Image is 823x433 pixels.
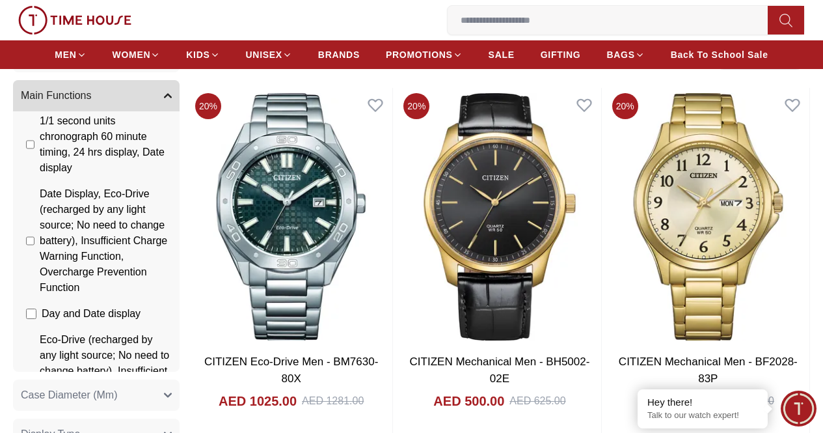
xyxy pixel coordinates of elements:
div: AED 1281.00 [302,393,364,409]
button: Main Functions [13,80,180,111]
h4: AED 500.00 [433,392,504,410]
a: CITIZEN Eco-Drive Men - BM7630-80X [204,356,378,385]
a: BAGS [606,43,644,66]
a: Back To School Sale [671,43,768,66]
a: SALE [489,43,515,66]
a: KIDS [186,43,219,66]
a: WOMEN [113,43,161,66]
img: ... [18,6,131,35]
span: WOMEN [113,48,151,61]
span: SALE [489,48,515,61]
span: Date Display, Eco-Drive (recharged by any light source; No need to change battery), Insufficient ... [40,186,172,296]
span: Back To School Sale [671,48,768,61]
span: Main Functions [21,88,92,104]
span: 1/1 second units chronograph 60 minute timing, 24 hrs display, Date display [40,113,172,176]
div: Chat Widget [781,391,816,426]
a: PROMOTIONS [386,43,463,66]
span: 20 % [403,93,429,119]
a: MEN [55,43,86,66]
span: Case Diameter (Mm) [21,387,117,403]
img: CITIZEN Mechanical Men - BF2028-83P [607,88,809,346]
h4: AED 1025.00 [219,392,297,410]
span: 20 % [195,93,221,119]
p: Talk to our watch expert! [647,410,758,421]
button: Case Diameter (Mm) [13,380,180,411]
span: KIDS [186,48,209,61]
div: AED 835.00 [718,393,774,409]
span: UNISEX [246,48,282,61]
img: CITIZEN Eco-Drive Men - BM7630-80X [190,88,392,346]
span: BAGS [606,48,634,61]
a: BRANDS [318,43,360,66]
span: PROMOTIONS [386,48,453,61]
span: GIFTING [541,48,581,61]
input: 1/1 second units chronograph 60 minute timing, 24 hrs display, Date display [26,139,34,150]
span: MEN [55,48,76,61]
div: AED 625.00 [509,393,565,409]
span: Day and Date display [42,306,141,322]
a: CITIZEN Mechanical Men - BH5002-02E [410,356,590,385]
a: CITIZEN Mechanical Men - BF2028-83P [619,356,798,385]
span: BRANDS [318,48,360,61]
span: 20 % [612,93,638,119]
span: Eco-Drive (recharged by any light source; No need to change battery), Insufficient Charge Warning... [40,332,172,426]
input: Day and Date display [26,309,36,319]
a: GIFTING [541,43,581,66]
div: Hey there! [647,396,758,409]
img: CITIZEN Mechanical Men - BH5002-02E [398,88,600,346]
a: UNISEX [246,43,292,66]
input: Date Display, Eco-Drive (recharged by any light source; No need to change battery), Insufficient ... [26,236,34,246]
